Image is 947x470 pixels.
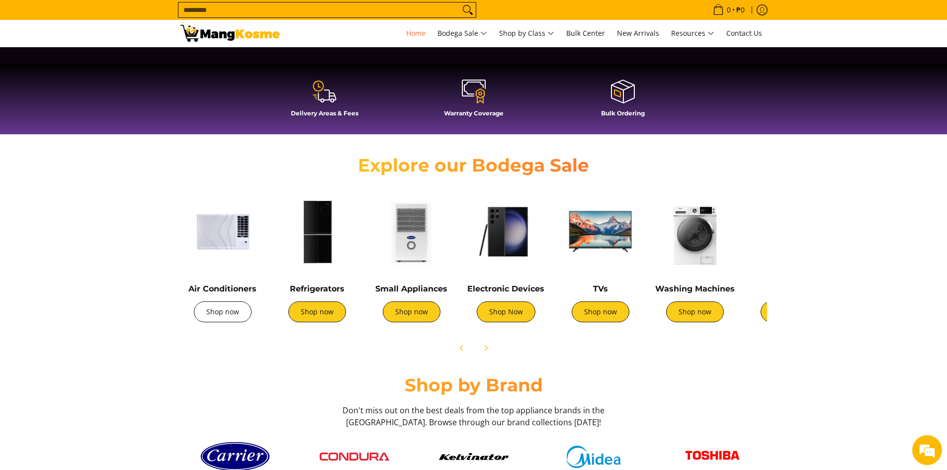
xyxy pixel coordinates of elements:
[290,20,767,47] nav: Main Menu
[255,109,394,117] h4: Delivery Areas & Fees
[558,189,643,274] img: TVs
[406,28,426,38] span: Home
[464,189,548,274] img: Electronic Devices
[725,6,732,13] span: 0
[558,446,628,468] img: Midea logo 405e5d5e af7e 429b b899 c48f4df307b6
[460,2,476,17] button: Search
[369,189,454,274] img: Small Appliances
[617,28,659,38] span: New Arrivals
[671,27,714,40] span: Resources
[404,79,543,124] a: Warranty Coverage
[404,109,543,117] h4: Warranty Coverage
[401,20,430,47] a: Home
[188,284,257,293] a: Air Conditioners
[566,28,605,38] span: Bulk Center
[561,20,610,47] a: Bulk Center
[340,404,608,428] h3: Don't miss out on the best deals from the top appliance brands in the [GEOGRAPHIC_DATA]. Browse t...
[494,20,559,47] a: Shop by Class
[180,374,767,396] h2: Shop by Brand
[194,301,252,322] a: Shop now
[419,453,528,460] a: Kelvinator button 9a26f67e caed 448c 806d e01e406ddbdc
[383,301,440,322] a: Shop now
[761,301,818,322] a: Shop now
[710,4,748,15] span: •
[721,20,767,47] a: Contact Us
[180,25,280,42] img: Mang Kosme: Your Home Appliances Warehouse Sale Partner!
[666,20,719,47] a: Resources
[572,301,629,322] a: Shop now
[477,301,535,322] a: Shop Now
[666,301,724,322] a: Shop now
[612,20,664,47] a: New Arrivals
[275,189,359,274] img: Refrigerators
[451,337,473,359] button: Previous
[467,284,544,293] a: Electronic Devices
[432,20,492,47] a: Bodega Sale
[735,6,746,13] span: ₱0
[439,453,509,460] img: Kelvinator button 9a26f67e caed 448c 806d e01e406ddbdc
[653,189,737,274] img: Washing Machines
[553,109,692,117] h4: Bulk Ordering
[655,284,735,293] a: Washing Machines
[499,27,554,40] span: Shop by Class
[538,446,648,468] a: Midea logo 405e5d5e af7e 429b b899 c48f4df307b6
[726,28,762,38] span: Contact Us
[288,301,346,322] a: Shop now
[330,154,618,177] h2: Explore our Bodega Sale
[593,284,608,293] a: TVs
[320,453,389,461] img: Condura logo red
[300,453,409,461] a: Condura logo red
[553,79,692,124] a: Bulk Ordering
[437,27,487,40] span: Bodega Sale
[375,284,447,293] a: Small Appliances
[290,284,344,293] a: Refrigerators
[255,79,394,124] a: Delivery Areas & Fees
[180,189,265,274] img: Air Conditioners
[747,189,832,274] img: Cookers
[475,337,497,359] button: Next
